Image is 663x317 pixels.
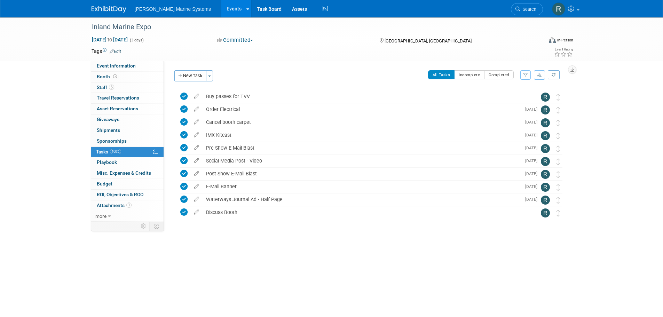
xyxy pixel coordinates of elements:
a: Playbook [91,157,164,168]
div: Discuss Booth [203,206,527,218]
a: edit [190,183,203,190]
a: Edit [110,49,121,54]
button: Completed [484,70,514,79]
span: [DATE] [525,197,541,202]
img: Rachel Howard [552,2,565,16]
td: Tags [92,48,121,55]
span: (3 days) [129,38,144,42]
span: 100% [110,149,121,154]
img: Rachel Howard [541,183,550,192]
img: Format-Inperson.png [549,37,556,43]
button: Incomplete [454,70,484,79]
span: to [106,37,113,42]
a: edit [190,106,203,112]
div: E-Mail Banner [203,181,521,192]
i: Move task [557,197,560,204]
span: [DATE] [DATE] [92,37,128,43]
a: edit [190,158,203,164]
span: Staff [97,85,114,90]
span: Asset Reservations [97,106,138,111]
div: Post Show E-Mail Blast [203,168,521,180]
div: Order Electrical [203,103,521,115]
span: [DATE] [525,145,541,150]
a: edit [190,196,203,203]
div: Event Rating [554,48,573,51]
span: Booth [97,74,118,79]
a: Event Information [91,61,164,71]
span: 1 [126,203,132,208]
img: Rachel Howard [541,144,550,153]
button: New Task [174,70,206,81]
a: Shipments [91,125,164,136]
span: 5 [109,85,114,90]
span: Tasks [96,149,121,154]
a: more [91,211,164,222]
span: Attachments [97,203,132,208]
img: Rachel Howard [541,105,550,114]
td: Personalize Event Tab Strip [137,222,150,231]
button: Committed [214,37,256,44]
div: Pre Show E-Mail Blast [203,142,521,154]
i: Move task [557,158,560,165]
i: Move task [557,184,560,191]
a: Search [511,3,543,15]
a: edit [190,119,203,125]
span: [DATE] [525,120,541,125]
div: Inland Marine Expo [89,21,532,33]
img: ExhibitDay [92,6,126,13]
img: Rachel Howard [541,157,550,166]
span: [DATE] [525,171,541,176]
img: Rachel Howard [541,118,550,127]
a: Asset Reservations [91,104,164,114]
i: Move task [557,133,560,139]
td: Toggle Event Tabs [149,222,164,231]
i: Move task [557,94,560,101]
span: more [95,213,106,219]
span: ROI, Objectives & ROO [97,192,143,197]
span: Travel Reservations [97,95,139,101]
a: Staff5 [91,82,164,93]
span: [DATE] [525,184,541,189]
span: Shipments [97,127,120,133]
img: Rachel Howard [541,131,550,140]
div: In-Person [557,38,573,43]
div: Waterways Journal Ad - Half Page [203,193,521,205]
span: Search [520,7,536,12]
a: Refresh [548,70,560,79]
i: Move task [557,107,560,113]
i: Move task [557,210,560,216]
img: Rachel Howard [541,196,550,205]
img: Rachel Howard [541,208,550,217]
a: edit [190,93,203,100]
span: Sponsorships [97,138,127,144]
div: IMX Kitcast [203,129,521,141]
a: Booth [91,72,164,82]
i: Move task [557,120,560,126]
a: Tasks100% [91,147,164,157]
span: Misc. Expenses & Credits [97,170,151,176]
a: edit [190,132,203,138]
span: Playbook [97,159,117,165]
span: [PERSON_NAME] Marine Systems [135,6,211,12]
span: Booth not reserved yet [112,74,118,79]
div: Event Format [502,36,574,47]
span: [DATE] [525,107,541,112]
a: ROI, Objectives & ROO [91,190,164,200]
a: edit [190,209,203,215]
span: Event Information [97,63,136,69]
span: Giveaways [97,117,119,122]
a: Giveaways [91,114,164,125]
a: edit [190,145,203,151]
a: Sponsorships [91,136,164,146]
a: edit [190,171,203,177]
div: Cancel booth carpet [203,116,521,128]
span: [DATE] [525,158,541,163]
div: Social Media Post - Video [203,155,521,167]
div: Buy passes for TVV [203,90,527,102]
a: Misc. Expenses & Credits [91,168,164,179]
img: Rachel Howard [541,93,550,102]
span: [DATE] [525,133,541,137]
i: Move task [557,145,560,152]
span: [GEOGRAPHIC_DATA], [GEOGRAPHIC_DATA] [385,38,472,43]
img: Rachel Howard [541,170,550,179]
